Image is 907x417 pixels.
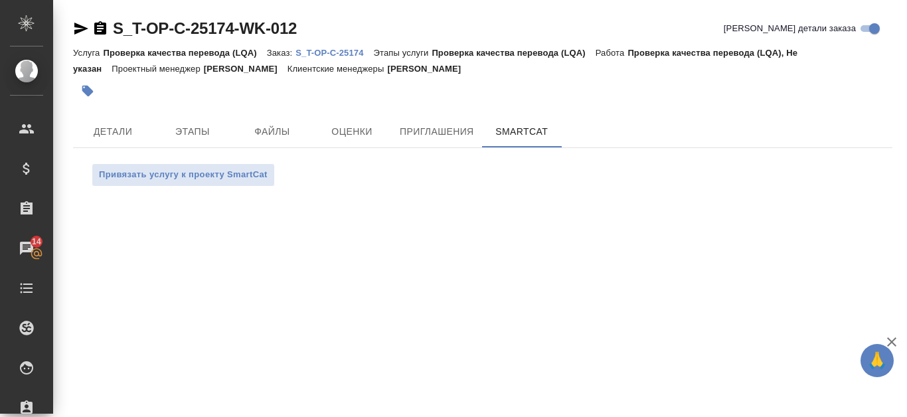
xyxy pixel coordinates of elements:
[295,48,373,58] p: S_T-OP-C-25174
[113,19,297,37] a: S_T-OP-C-25174-WK-012
[103,48,266,58] p: Проверка качества перевода (LQA)
[295,46,373,58] a: S_T-OP-C-25174
[3,232,50,265] a: 14
[596,48,628,58] p: Работа
[240,124,304,140] span: Файлы
[99,167,268,183] span: Привязать услугу к проекту SmartCat
[866,347,888,375] span: 🙏
[73,76,102,106] button: Добавить тэг
[204,64,288,74] p: [PERSON_NAME]
[73,21,89,37] button: Скопировать ссылку для ЯМессенджера
[320,124,384,140] span: Оценки
[161,124,224,140] span: Этапы
[92,21,108,37] button: Скопировать ссылку
[24,235,49,248] span: 14
[490,124,554,140] span: SmartCat
[861,344,894,377] button: 🙏
[81,124,145,140] span: Детали
[73,48,103,58] p: Услуга
[374,48,432,58] p: Этапы услуги
[267,48,295,58] p: Заказ:
[400,124,474,140] span: Приглашения
[724,22,856,35] span: [PERSON_NAME] детали заказа
[92,163,275,187] button: Привязать услугу к проекту SmartCat
[432,48,595,58] p: Проверка качества перевода (LQA)
[112,64,203,74] p: Проектный менеджер
[288,64,388,74] p: Клиентские менеджеры
[387,64,471,74] p: [PERSON_NAME]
